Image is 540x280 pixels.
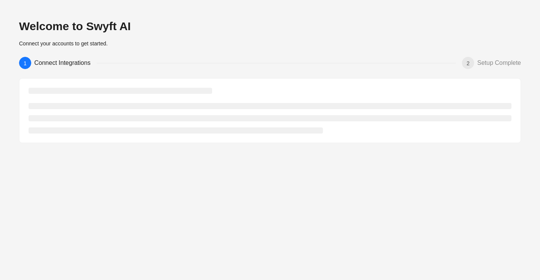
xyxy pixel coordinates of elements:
div: Setup Complete [477,57,521,69]
span: 2 [467,60,470,66]
span: 1 [24,60,27,66]
h2: Welcome to Swyft AI [19,19,521,34]
span: Connect your accounts to get started. [19,40,108,47]
div: Connect Integrations [34,57,97,69]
